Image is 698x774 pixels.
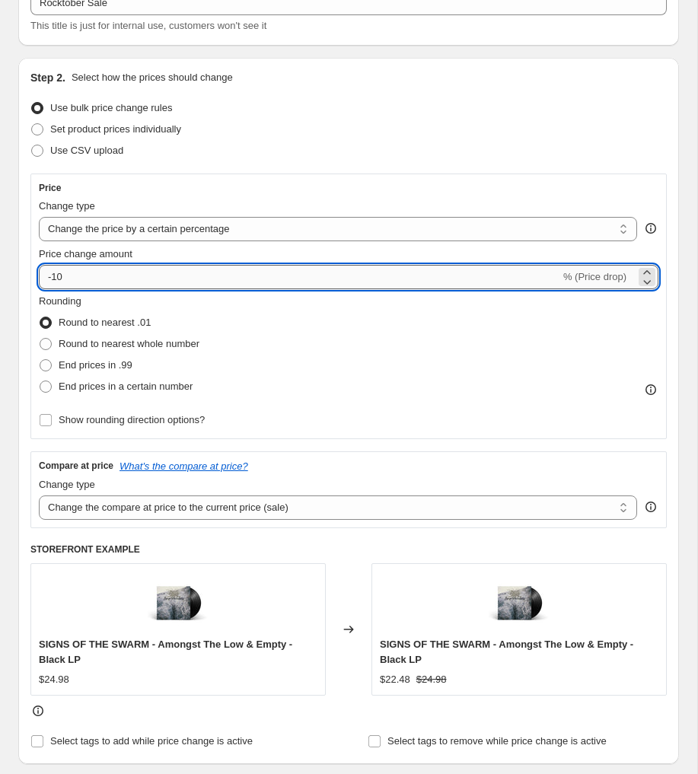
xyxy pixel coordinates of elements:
span: % (Price drop) [563,271,626,282]
h2: Step 2. [30,70,65,85]
span: End prices in .99 [59,359,132,371]
span: Rounding [39,295,81,307]
p: Select how the prices should change [72,70,233,85]
button: What's the compare at price? [120,460,248,472]
img: SignsoftheSwarm-AmongestTheLowEmpty-19658813531_80x.jpg [489,572,550,632]
strike: $24.98 [416,672,447,687]
span: Select tags to remove while price change is active [387,735,607,747]
span: Use bulk price change rules [50,102,172,113]
span: Change type [39,200,95,212]
span: SIGNS OF THE SWARM - Amongst The Low & Empty - Black LP [39,639,292,665]
div: $22.48 [380,672,410,687]
div: help [643,499,658,514]
span: Round to nearest .01 [59,317,151,328]
span: Change type [39,479,95,490]
img: SignsoftheSwarm-AmongestTheLowEmpty-19658813531_80x.jpg [148,572,209,632]
span: Round to nearest whole number [59,338,199,349]
span: Use CSV upload [50,145,123,156]
h3: Price [39,182,61,194]
span: Select tags to add while price change is active [50,735,253,747]
h3: Compare at price [39,460,113,472]
div: help [643,221,658,236]
input: -15 [39,265,560,289]
span: End prices in a certain number [59,381,193,392]
div: $24.98 [39,672,69,687]
span: Show rounding direction options? [59,414,205,425]
span: Set product prices individually [50,123,181,135]
span: This title is just for internal use, customers won't see it [30,20,266,31]
span: SIGNS OF THE SWARM - Amongst The Low & Empty - Black LP [380,639,633,665]
h6: STOREFRONT EXAMPLE [30,543,667,556]
span: Price change amount [39,248,132,260]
